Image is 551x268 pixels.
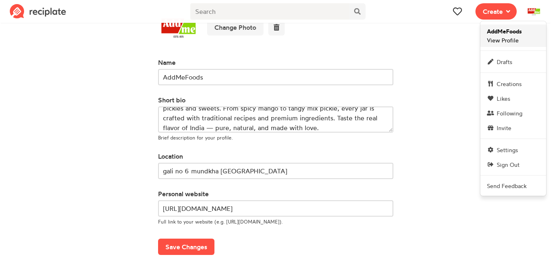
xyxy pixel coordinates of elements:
[158,239,214,255] button: Save Changes
[158,58,393,67] label: Name
[497,94,510,103] span: Likes
[497,58,512,66] span: Drafts
[497,124,511,132] span: Invite
[480,142,546,157] a: Settings
[158,151,393,161] label: Location
[480,91,546,106] a: Likes
[158,189,393,199] label: Personal website
[207,19,263,35] label: Change Photo
[158,218,393,226] p: Full link to your website (e.g. [URL][DOMAIN_NAME]).
[487,27,522,44] span: View Profile
[480,54,546,69] a: Drafts
[480,106,546,120] a: Following
[158,134,393,142] p: Brief description for your profile.
[158,7,199,48] img: User's avatar
[480,24,546,47] a: AddMeFoodsView Profile
[487,28,522,35] strong: AddMeFoods
[475,3,517,20] button: Create
[10,4,66,19] img: Reciplate
[480,76,546,91] a: Creations
[497,80,522,88] span: Creations
[497,160,520,169] span: Sign Out
[158,95,393,105] label: Short bio
[487,182,526,190] span: Send Feedback
[526,4,541,19] img: User's avatar
[190,3,350,20] input: Search
[497,146,518,154] span: Settings
[158,163,393,179] input: e.g. Toronto, Canada
[480,157,546,172] a: Sign Out
[497,109,522,117] span: Following
[483,7,503,16] span: Create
